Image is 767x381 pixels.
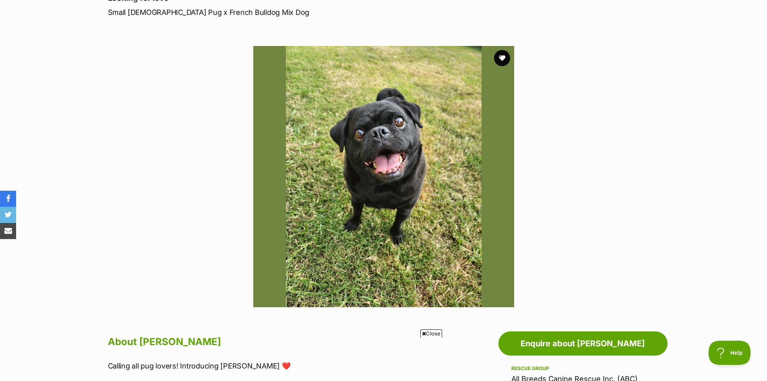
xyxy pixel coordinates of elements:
[253,46,514,307] img: Photo of Henry
[108,7,449,18] p: Small [DEMOGRAPHIC_DATA] Pug x French Bulldog Mix Dog
[108,333,440,351] h2: About [PERSON_NAME]
[494,50,510,66] button: favourite
[511,365,655,372] div: Rescue group
[420,329,442,337] span: Close
[108,360,440,371] p: Calling all pug lovers! Introducing [PERSON_NAME] ❤️
[709,341,751,365] iframe: Help Scout Beacon - Open
[237,341,530,377] iframe: Advertisement
[498,331,668,356] a: Enquire about [PERSON_NAME]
